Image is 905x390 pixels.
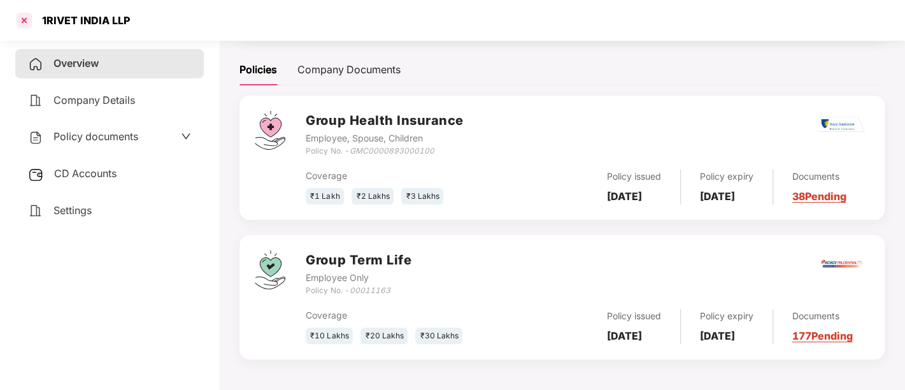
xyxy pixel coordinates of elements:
[53,57,99,69] span: Overview
[792,329,853,342] a: 177 Pending
[53,94,135,106] span: Company Details
[401,188,443,205] div: ₹3 Lakhs
[306,285,411,297] div: Policy No. -
[415,328,462,345] div: ₹30 Lakhs
[255,250,285,289] img: svg+xml;base64,PHN2ZyB4bWxucz0iaHR0cDovL3d3dy53My5vcmcvMjAwMC9zdmciIHdpZHRoPSI0Ny43MTQiIGhlaWdodD...
[792,309,853,323] div: Documents
[306,308,494,322] div: Coverage
[306,169,494,183] div: Coverage
[607,309,661,323] div: Policy issued
[349,285,390,295] i: 00011163
[820,242,864,286] img: iciciprud.png
[792,190,846,203] a: 38 Pending
[297,62,401,78] div: Company Documents
[700,329,735,342] b: [DATE]
[360,328,408,345] div: ₹20 Lakhs
[54,167,117,180] span: CD Accounts
[607,170,661,184] div: Policy issued
[306,250,411,270] h3: Group Term Life
[792,170,846,184] div: Documents
[28,130,43,145] img: svg+xml;base64,PHN2ZyB4bWxucz0iaHR0cDovL3d3dy53My5vcmcvMjAwMC9zdmciIHdpZHRoPSIyNCIgaGVpZ2h0PSIyNC...
[700,309,753,323] div: Policy expiry
[352,188,394,205] div: ₹2 Lakhs
[607,329,642,342] b: [DATE]
[819,117,865,133] img: rsi.png
[306,145,463,157] div: Policy No. -
[255,111,285,150] img: svg+xml;base64,PHN2ZyB4bWxucz0iaHR0cDovL3d3dy53My5vcmcvMjAwMC9zdmciIHdpZHRoPSI0Ny43MTQiIGhlaWdodD...
[28,93,43,108] img: svg+xml;base64,PHN2ZyB4bWxucz0iaHR0cDovL3d3dy53My5vcmcvMjAwMC9zdmciIHdpZHRoPSIyNCIgaGVpZ2h0PSIyNC...
[700,190,735,203] b: [DATE]
[349,146,434,155] i: GMC0000893000100
[28,57,43,72] img: svg+xml;base64,PHN2ZyB4bWxucz0iaHR0cDovL3d3dy53My5vcmcvMjAwMC9zdmciIHdpZHRoPSIyNCIgaGVpZ2h0PSIyNC...
[181,131,191,141] span: down
[306,111,463,131] h3: Group Health Insurance
[53,130,138,143] span: Policy documents
[34,14,130,27] div: 1RIVET INDIA LLP
[306,328,353,345] div: ₹10 Lakhs
[239,62,277,78] div: Policies
[28,203,43,219] img: svg+xml;base64,PHN2ZyB4bWxucz0iaHR0cDovL3d3dy53My5vcmcvMjAwMC9zdmciIHdpZHRoPSIyNCIgaGVpZ2h0PSIyNC...
[28,167,44,182] img: svg+xml;base64,PHN2ZyB3aWR0aD0iMjUiIGhlaWdodD0iMjQiIHZpZXdCb3g9IjAgMCAyNSAyNCIgZmlsbD0ibm9uZSIgeG...
[53,204,92,217] span: Settings
[306,188,344,205] div: ₹1 Lakh
[306,271,411,285] div: Employee Only
[306,131,463,145] div: Employee, Spouse, Children
[607,190,642,203] b: [DATE]
[700,170,753,184] div: Policy expiry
